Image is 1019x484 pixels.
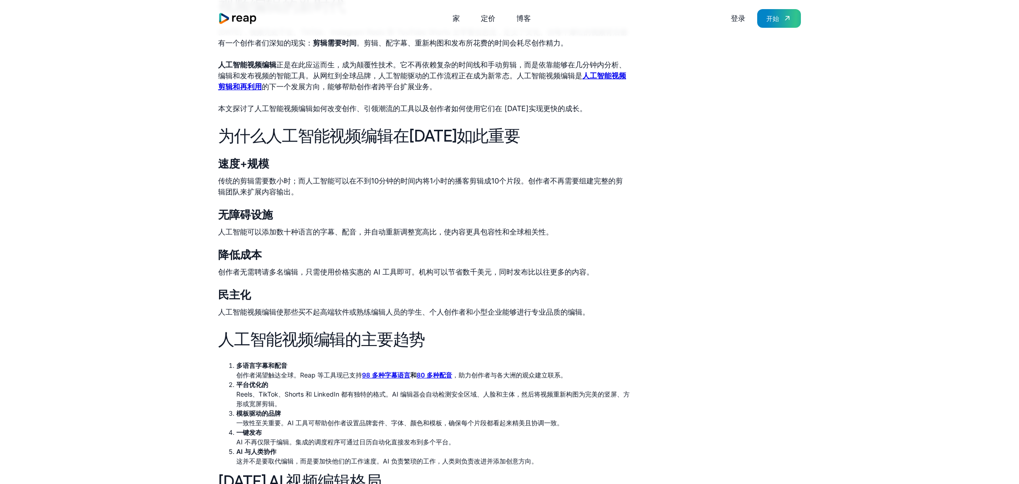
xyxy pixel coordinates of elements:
[218,176,623,196] font: 传统的剪辑需要数小时；而人工智能可以在不到10分钟的时间内将1小时的播客剪辑成10个片段。创作者不再需要组建完整的剪辑团队来扩展内容输出。
[218,157,269,170] font: 速度+规模
[218,104,587,113] font: 本文探讨了人工智能视频编辑如何改变创作、引领潮流的工具以及创作者如何使用它们在 [DATE]实现更快的成长。
[236,457,538,465] font: 这并不是要取代编辑，而是要加快他们的工作速度。AI 负责繁琐的工作，人类则负责改进并添加创意方向。
[218,329,425,348] font: 人工智能视频编辑的主要趋势
[362,371,410,379] a: 98 多种字幕语言
[516,14,531,22] font: 博客
[452,371,567,379] font: ，助力创作者与各大洲的观众建立联系。
[236,438,455,446] font: AI 不再仅限于编辑。集成的调度程序可通过日历自动化直接发布到多个平台。
[476,11,500,25] a: 定价
[731,14,745,22] font: 登录
[218,60,276,69] font: 人工智能视频编辑
[453,14,460,22] font: 家
[218,267,594,276] font: 创作者无需聘请多名编辑，只需使用价格实惠的 AI 工具即可。机构可以节省数千美元，同时发布比以往更多的内容。
[236,381,268,388] font: 平台优化的
[236,409,281,417] font: 模板驱动的品牌
[236,419,563,427] font: 一致性至关重要。AI 工具可帮助创作者设置品牌套件、字体、颜色和模板，确保每个片段都看起来精美且协调一致。
[313,38,357,47] font: 剪辑需要时间
[262,82,437,91] font: 的下一个发展方向，能够帮助创作者跨平台扩展业务。
[357,38,568,47] font: 。剪辑、配字幕、重新构图和发布所花费的时间会耗尽创作精力。
[218,12,257,25] a: 家
[218,307,590,316] font: 人工智能视频编辑使那些买不起高端软件或熟练编辑人员的学生、个人创作者和小型企业能够进行专业品质的编辑。
[726,11,750,25] a: 登录
[766,15,779,22] font: 开始
[218,125,520,145] font: 为什么人工智能视频编辑在[DATE]如此重要
[236,371,362,379] font: 创作者渴望触达全球。Reap 等工具现已支持
[236,448,276,455] font: AI 与人类协作
[481,14,495,22] font: 定价
[218,227,553,236] font: 人工智能可以添加数十种语言的字幕、配音，并自动重新调整宽高比，使内容更具包容性和全球相关性。
[757,9,801,28] a: 开始
[512,11,535,25] a: 博客
[417,371,452,379] a: 80 多种配音
[236,390,630,408] font: Reels、TikTok、Shorts 和 LinkedIn 都有独特的格式。AI 编辑器会自动检测安全区域、人脸和主体，然后将视频重新构图为完美的竖屏、方形或宽屏剪辑。
[410,371,417,379] font: 和
[218,12,257,25] img: 收获徽标
[218,60,626,80] font: 应运而生，成为颠覆性技术。它不再依赖复杂的时间线和手动剪辑，而是依靠能够在几分钟内分析、编辑和发布视频的智能工具。从网红到全球品牌，人工智能驱动的工作流程正在成为新常态。人工智能视频编辑是
[276,60,306,69] font: 正是在此
[236,362,287,369] font: 多语言字幕和配音
[218,248,262,261] font: 降低成本
[236,428,262,436] font: 一键发布
[218,208,273,221] font: 无障碍设施
[448,11,464,25] a: 家
[218,288,251,301] font: 民主化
